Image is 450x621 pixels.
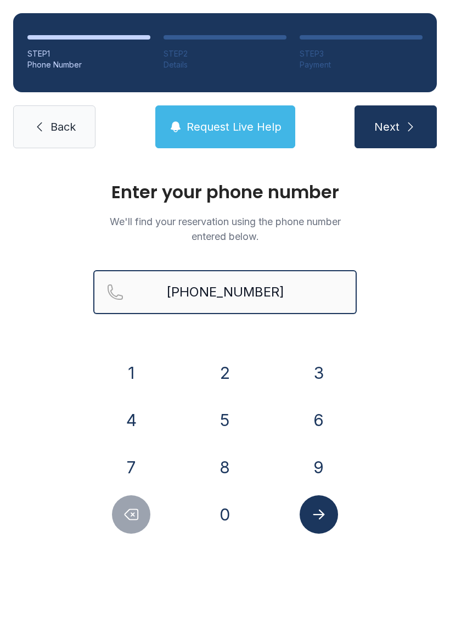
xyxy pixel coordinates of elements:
div: STEP 2 [164,48,286,59]
div: STEP 3 [300,48,423,59]
button: 4 [112,401,150,439]
button: Delete number [112,495,150,534]
h1: Enter your phone number [93,183,357,201]
button: 5 [206,401,244,439]
div: Details [164,59,286,70]
button: 0 [206,495,244,534]
div: Payment [300,59,423,70]
button: 7 [112,448,150,486]
input: Reservation phone number [93,270,357,314]
button: 2 [206,354,244,392]
button: Submit lookup form [300,495,338,534]
span: Request Live Help [187,119,282,135]
button: 9 [300,448,338,486]
p: We'll find your reservation using the phone number entered below. [93,214,357,244]
span: Next [374,119,400,135]
div: STEP 1 [27,48,150,59]
button: 1 [112,354,150,392]
button: 3 [300,354,338,392]
button: 8 [206,448,244,486]
div: Phone Number [27,59,150,70]
span: Back [50,119,76,135]
button: 6 [300,401,338,439]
